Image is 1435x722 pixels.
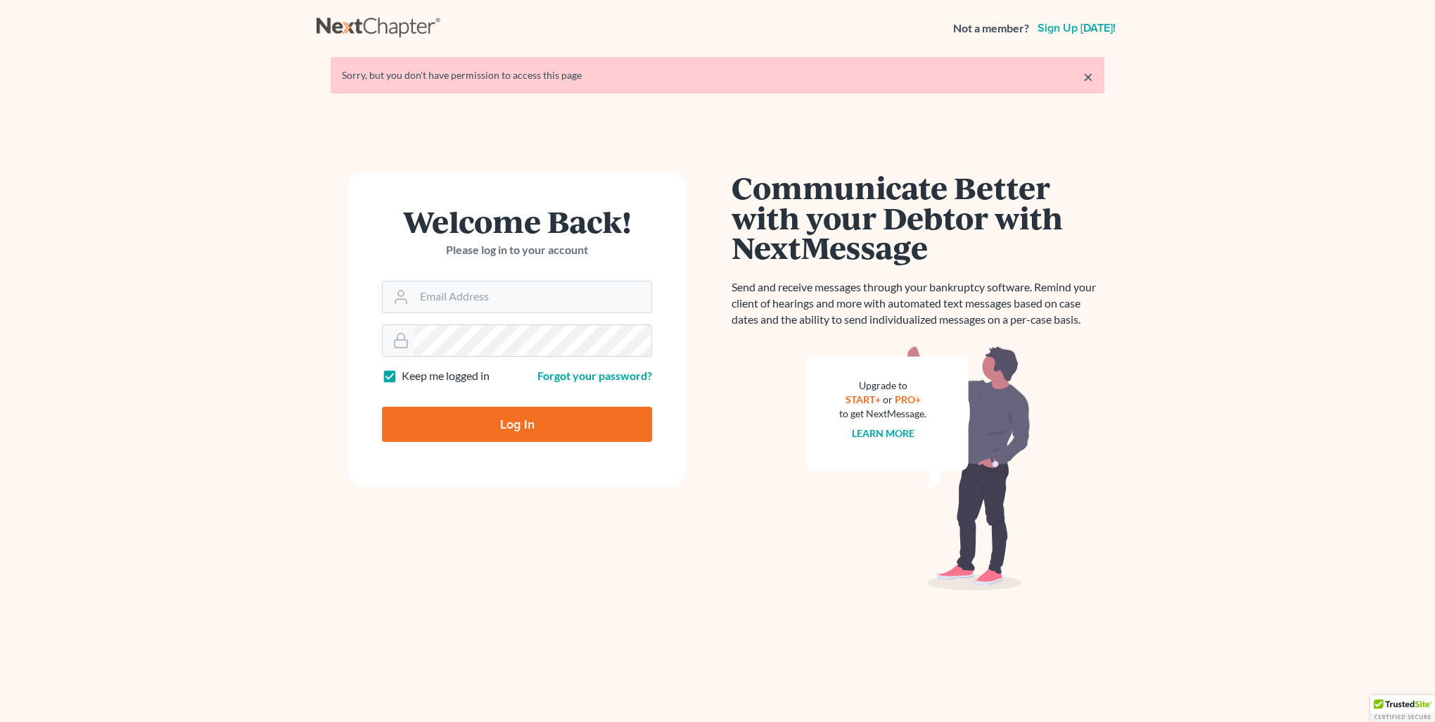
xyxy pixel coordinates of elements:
[846,393,881,405] a: START+
[839,379,926,393] div: Upgrade to
[883,393,893,405] span: or
[537,369,652,382] a: Forgot your password?
[1370,695,1435,722] div: TrustedSite Certified
[852,427,914,439] a: Learn more
[1083,68,1093,85] a: ×
[953,20,1029,37] strong: Not a member?
[1035,23,1118,34] a: Sign up [DATE]!
[895,393,921,405] a: PRO+
[732,279,1104,328] p: Send and receive messages through your bankruptcy software. Remind your client of hearings and mo...
[839,407,926,421] div: to get NextMessage.
[805,345,1031,591] img: nextmessage_bg-59042aed3d76b12b5cd301f8e5b87938c9018125f34e5fa2b7a6b67550977c72.svg
[382,206,652,236] h1: Welcome Back!
[382,407,652,442] input: Log In
[414,281,651,312] input: Email Address
[382,242,652,258] p: Please log in to your account
[402,368,490,384] label: Keep me logged in
[732,172,1104,262] h1: Communicate Better with your Debtor with NextMessage
[342,68,1093,82] div: Sorry, but you don't have permission to access this page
